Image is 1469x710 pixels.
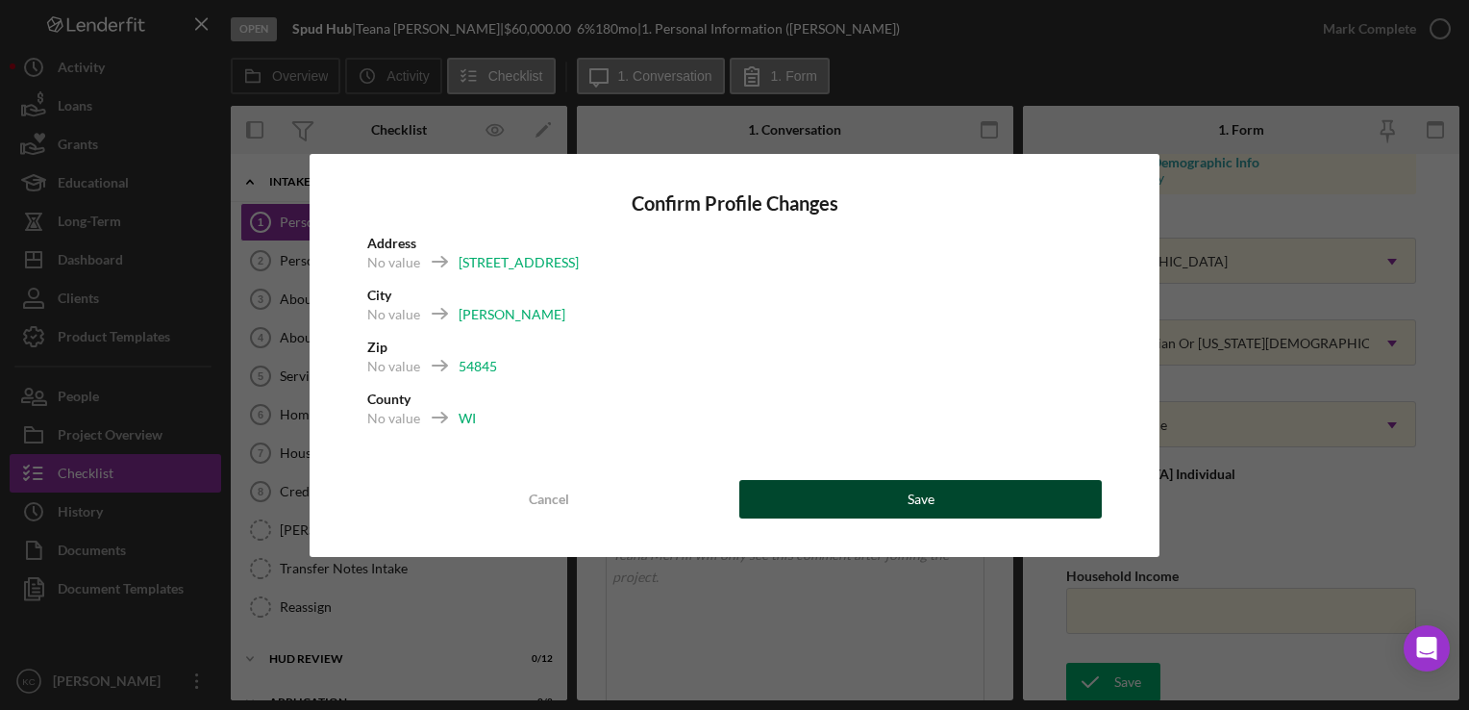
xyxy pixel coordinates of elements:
button: Save [739,480,1102,519]
div: 54845 [459,357,497,376]
div: Cancel [529,480,569,519]
div: No value [367,357,420,376]
div: No value [367,409,420,428]
b: County [367,391,411,407]
b: Address [367,235,416,251]
b: Zip [367,339,387,355]
div: WI [459,409,476,428]
div: No value [367,305,420,324]
b: City [367,287,391,303]
div: [STREET_ADDRESS] [459,253,579,272]
h4: Confirm Profile Changes [367,192,1102,215]
div: No value [367,253,420,272]
button: Cancel [367,480,730,519]
div: [PERSON_NAME] [459,305,565,324]
div: Open Intercom Messenger [1404,625,1450,672]
div: Save [908,480,934,519]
